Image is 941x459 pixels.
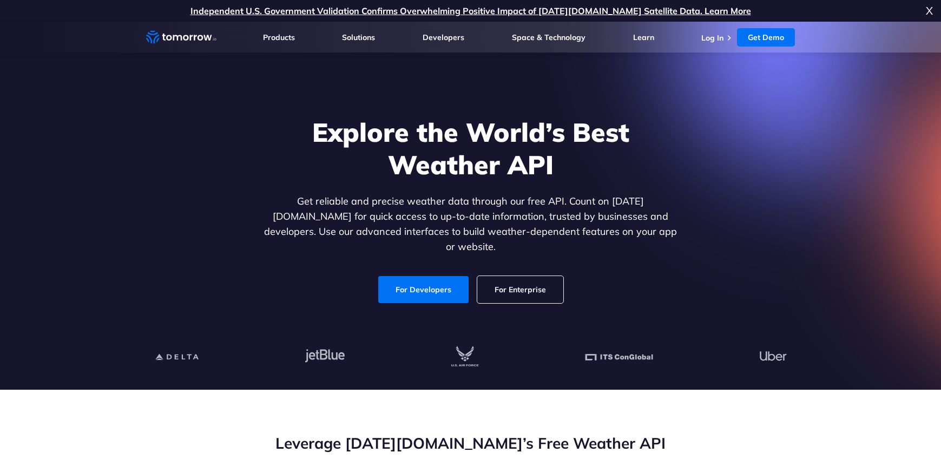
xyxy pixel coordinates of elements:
a: For Enterprise [477,276,563,303]
h2: Leverage [DATE][DOMAIN_NAME]’s Free Weather API [146,433,795,454]
a: Get Demo [737,28,795,47]
a: Solutions [342,32,375,42]
a: Log In [701,33,723,43]
a: Developers [423,32,464,42]
a: Learn [633,32,654,42]
a: Space & Technology [512,32,585,42]
p: Get reliable and precise weather data through our free API. Count on [DATE][DOMAIN_NAME] for quic... [262,194,680,254]
a: Products [263,32,295,42]
a: Independent U.S. Government Validation Confirms Overwhelming Positive Impact of [DATE][DOMAIN_NAM... [190,5,751,16]
a: Home link [146,29,216,45]
a: For Developers [378,276,469,303]
h1: Explore the World’s Best Weather API [262,116,680,181]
